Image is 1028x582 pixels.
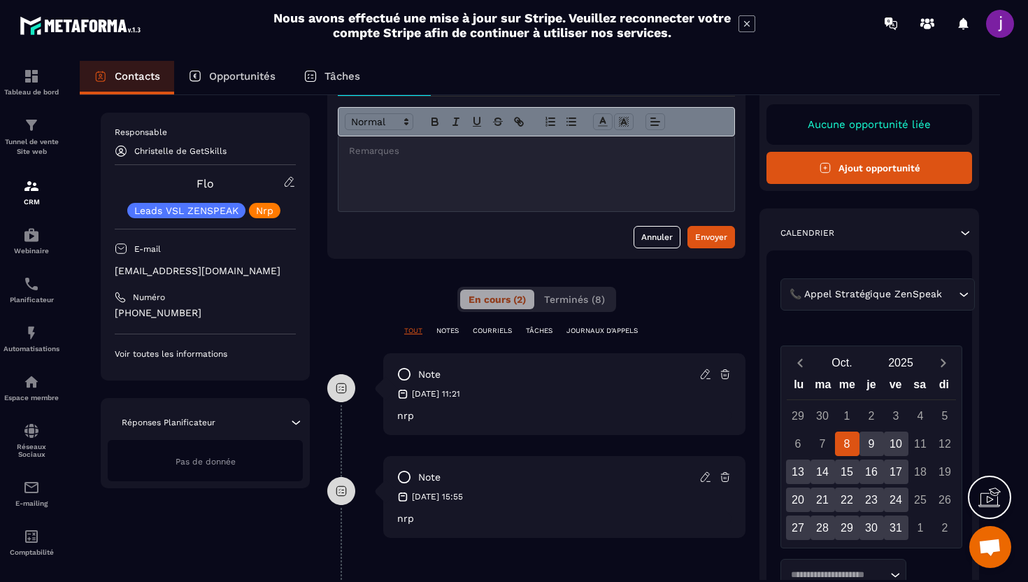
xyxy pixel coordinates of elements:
[23,479,40,496] img: email
[526,326,552,336] p: TÂCHES
[3,345,59,353] p: Automatisations
[780,118,958,131] p: Aucune opportunité liée
[134,243,161,255] p: E-mail
[786,287,945,302] span: 📞 Appel Stratégique ZenSpeak
[3,167,59,216] a: formationformationCRM
[835,516,859,540] div: 29
[835,488,859,512] div: 22
[811,432,835,456] div: 7
[197,177,214,190] a: Flo
[3,443,59,458] p: Réseaux Sociaux
[473,326,512,336] p: COURRIELS
[115,264,296,278] p: [EMAIL_ADDRESS][DOMAIN_NAME]
[780,227,834,239] p: Calendrier
[23,276,40,292] img: scheduler
[436,326,459,336] p: NOTES
[780,278,975,311] div: Search for option
[787,353,813,372] button: Previous month
[786,488,811,512] div: 20
[23,325,40,341] img: automations
[23,68,40,85] img: formation
[80,61,174,94] a: Contacts
[23,178,40,194] img: formation
[945,287,955,302] input: Search for option
[209,70,276,83] p: Opportunités
[787,375,811,399] div: lu
[418,471,441,484] p: note
[412,491,463,502] p: [DATE] 15:55
[859,404,884,428] div: 2
[273,10,731,40] h2: Nous avons effectué une mise à jour sur Stripe. Veuillez reconnecter votre compte Stripe afin de ...
[115,127,296,138] p: Responsable
[933,432,957,456] div: 12
[931,375,956,399] div: di
[536,290,613,309] button: Terminés (8)
[859,516,884,540] div: 30
[469,294,526,305] span: En cours (2)
[412,388,460,399] p: [DATE] 11:21
[969,526,1011,568] div: Ouvrir le chat
[786,460,811,484] div: 13
[3,88,59,96] p: Tableau de bord
[908,460,933,484] div: 18
[835,432,859,456] div: 8
[884,516,908,540] div: 31
[933,460,957,484] div: 19
[884,432,908,456] div: 10
[3,137,59,157] p: Tunnel de vente Site web
[397,513,731,524] p: nrp
[908,375,932,399] div: sa
[811,375,836,399] div: ma
[3,518,59,567] a: accountantaccountantComptabilité
[634,226,680,248] button: Annuler
[766,152,972,184] button: Ajout opportunité
[787,375,956,540] div: Calendar wrapper
[786,404,811,428] div: 29
[811,404,835,428] div: 30
[884,488,908,512] div: 24
[115,306,296,320] p: [PHONE_NUMBER]
[23,374,40,390] img: automations
[3,469,59,518] a: emailemailE-mailing
[811,488,835,512] div: 21
[3,198,59,206] p: CRM
[908,404,933,428] div: 4
[695,230,727,244] div: Envoyer
[3,412,59,469] a: social-networksocial-networkRéseaux Sociaux
[3,394,59,402] p: Espace membre
[871,350,930,375] button: Open years overlay
[256,206,273,215] p: Nrp
[134,146,227,156] p: Christelle de GetSkills
[3,216,59,265] a: automationsautomationsWebinaire
[23,227,40,243] img: automations
[835,375,859,399] div: me
[859,375,884,399] div: je
[908,488,933,512] div: 25
[786,568,887,582] input: Search for option
[23,117,40,134] img: formation
[122,417,215,428] p: Réponses Planificateur
[23,423,40,439] img: social-network
[883,375,908,399] div: ve
[3,57,59,106] a: formationformationTableau de bord
[835,460,859,484] div: 15
[933,404,957,428] div: 5
[884,404,908,428] div: 3
[3,548,59,556] p: Comptabilité
[23,528,40,545] img: accountant
[811,516,835,540] div: 28
[933,516,957,540] div: 2
[404,326,422,336] p: TOUT
[930,353,956,372] button: Next month
[544,294,605,305] span: Terminés (8)
[3,314,59,363] a: automationsautomationsAutomatisations
[835,404,859,428] div: 1
[3,265,59,314] a: schedulerschedulerPlanificateur
[3,499,59,507] p: E-mailing
[115,348,296,360] p: Voir toutes les informations
[397,410,731,421] p: nrp
[133,292,165,303] p: Numéro
[786,432,811,456] div: 6
[687,226,735,248] button: Envoyer
[418,368,441,381] p: note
